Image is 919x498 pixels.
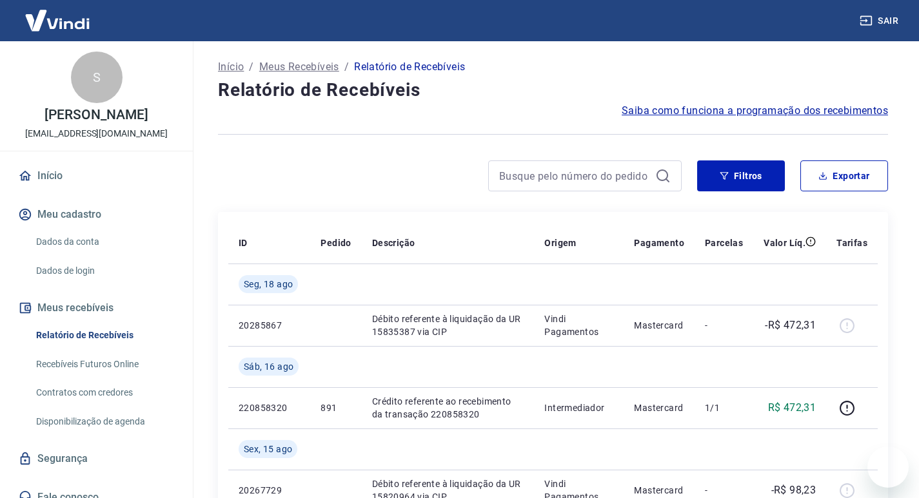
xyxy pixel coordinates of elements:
a: Disponibilização de agenda [31,408,177,435]
p: 20285867 [239,319,300,332]
a: Início [15,162,177,190]
p: Mastercard [634,484,684,497]
p: [EMAIL_ADDRESS][DOMAIN_NAME] [25,127,168,140]
iframe: Botão para abrir a janela de mensagens [867,446,909,488]
p: / [344,59,349,75]
p: Parcelas [705,236,743,249]
button: Filtros [697,160,785,191]
span: Seg, 18 ago [244,278,293,291]
span: Sáb, 16 ago [244,360,293,373]
p: 1/1 [705,401,743,414]
p: 891 [321,401,351,414]
a: Meus Recebíveis [259,59,339,75]
p: Tarifas [836,236,867,249]
button: Meu cadastro [15,200,177,229]
img: Vindi [15,1,99,40]
p: Valor Líq. [764,236,805,249]
button: Meus recebíveis [15,294,177,322]
a: Contratos com credores [31,379,177,406]
button: Sair [857,9,904,33]
a: Relatório de Recebíveis [31,322,177,349]
p: [PERSON_NAME] [44,108,148,122]
p: Pedido [321,236,351,249]
p: Pagamento [634,236,684,249]
a: Dados da conta [31,229,177,255]
a: Recebíveis Futuros Online [31,351,177,378]
span: Sex, 15 ago [244,443,292,455]
h4: Relatório de Recebíveis [218,77,888,103]
a: Início [218,59,244,75]
p: Origem [544,236,576,249]
a: Dados de login [31,258,177,284]
p: - [705,484,743,497]
p: Débito referente à liquidação da UR 15835387 via CIP [372,312,524,338]
p: -R$ 472,31 [765,318,816,333]
p: - [705,319,743,332]
p: R$ 472,31 [768,400,816,416]
input: Busque pelo número do pedido [499,166,650,186]
p: Crédito referente ao recebimento da transação 220858320 [372,395,524,421]
p: ID [239,236,248,249]
a: Saiba como funciona a programação dos recebimentos [622,103,888,119]
p: 20267729 [239,484,300,497]
p: -R$ 98,23 [771,483,816,498]
a: Segurança [15,445,177,473]
button: Exportar [800,160,888,191]
p: Vindi Pagamentos [544,312,613,338]
p: 220858320 [239,401,300,414]
p: / [249,59,253,75]
div: S [71,52,123,103]
p: Relatório de Recebíveis [354,59,465,75]
p: Descrição [372,236,415,249]
p: Mastercard [634,319,684,332]
p: Mastercard [634,401,684,414]
p: Intermediador [544,401,613,414]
